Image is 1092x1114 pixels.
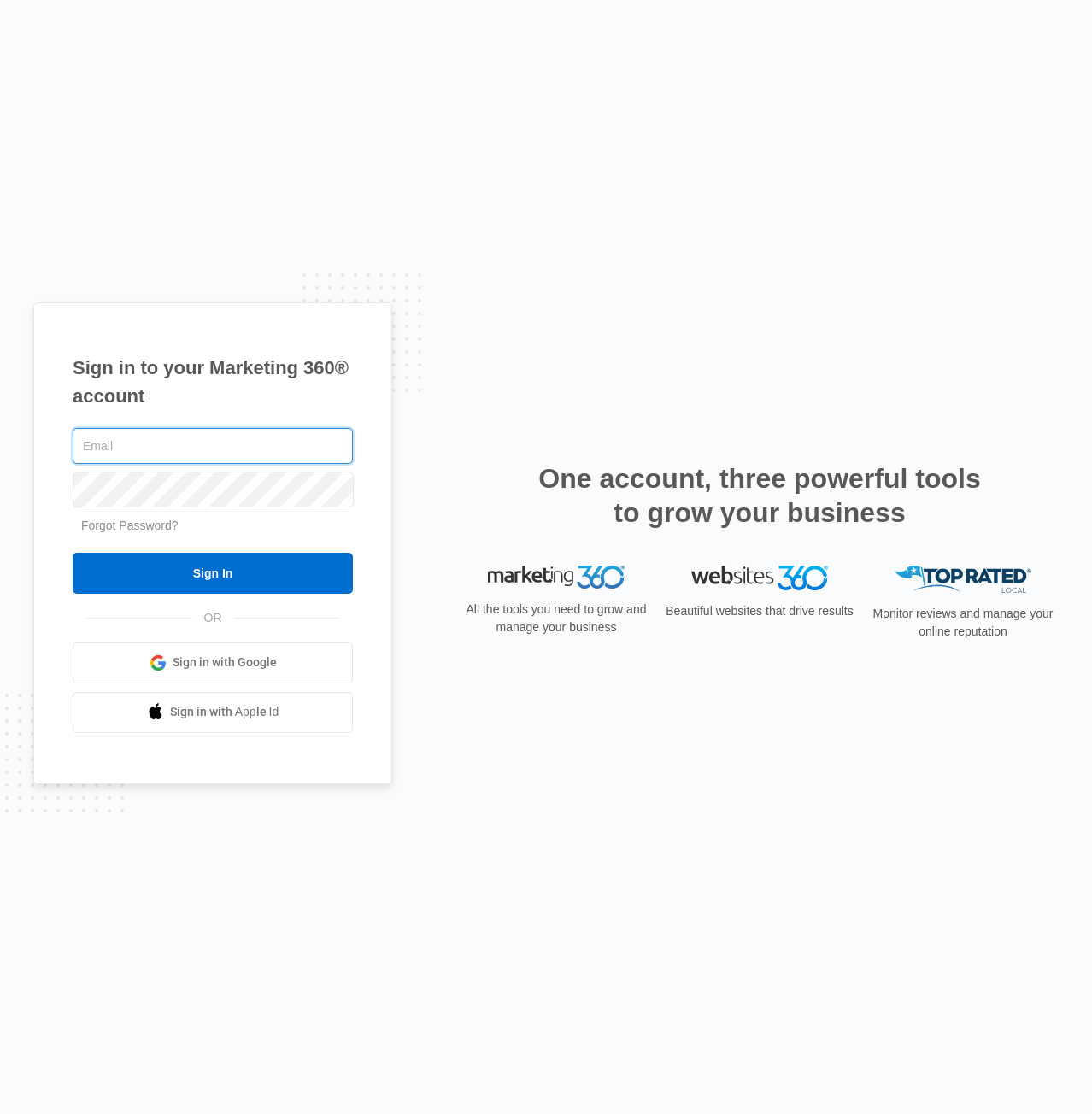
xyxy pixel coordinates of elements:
[488,566,625,589] img: Marketing 360
[173,654,277,671] span: Sign in with Google
[170,703,279,721] span: Sign in with Apple Id
[533,461,986,530] h2: One account, three powerful tools to grow your business
[691,566,828,590] img: Websites 360
[81,519,179,532] a: Forgot Password?
[73,642,353,683] a: Sign in with Google
[664,602,855,620] p: Beautiful websites that drive results
[73,553,353,594] input: Sign In
[73,354,353,410] h1: Sign in to your Marketing 360® account
[461,601,652,636] p: All the tools you need to grow and manage your business
[73,428,353,464] input: Email
[867,605,1059,641] p: Monitor reviews and manage your online reputation
[192,609,234,627] span: OR
[895,566,1031,594] img: Top Rated Local
[73,692,353,733] a: Sign in with Apple Id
